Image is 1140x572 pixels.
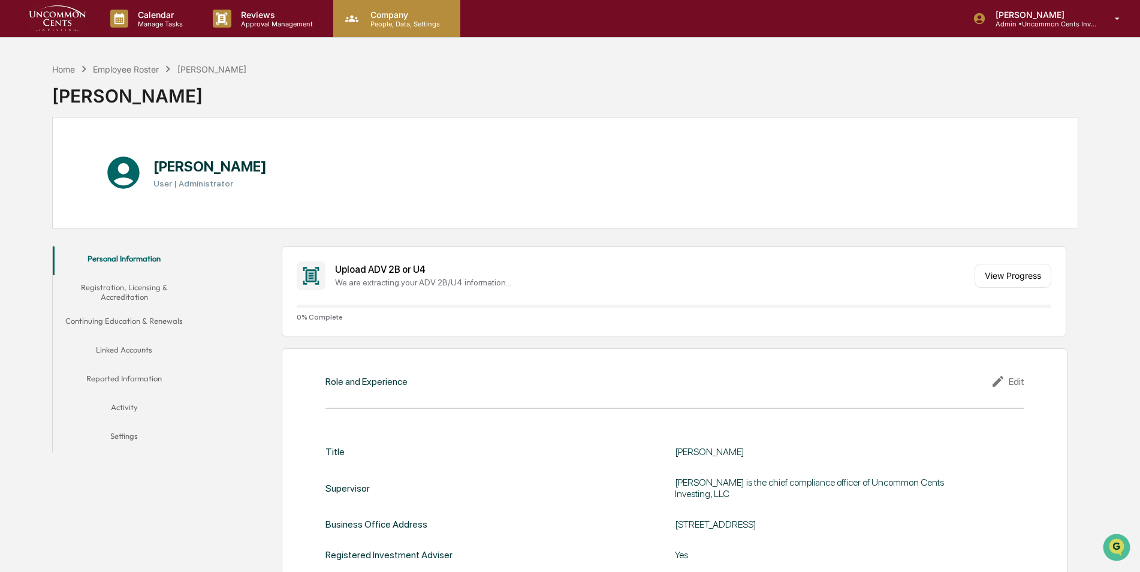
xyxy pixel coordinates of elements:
[52,76,246,107] div: [PERSON_NAME]
[24,174,76,186] span: Data Lookup
[53,246,196,453] div: secondary tabs example
[12,175,22,185] div: 🔎
[99,151,149,163] span: Attestations
[119,203,145,212] span: Pylon
[41,104,152,113] div: We're available if you need us!
[128,10,189,20] p: Calendar
[153,158,267,175] h1: [PERSON_NAME]
[53,366,196,395] button: Reported Information
[986,20,1097,28] p: Admin • Uncommon Cents Investing
[204,95,218,110] button: Start new chat
[7,146,82,168] a: 🖐️Preclearance
[24,151,77,163] span: Preclearance
[53,424,196,453] button: Settings
[361,10,446,20] p: Company
[675,519,975,530] div: [STREET_ADDRESS]
[325,477,370,499] div: Supervisor
[53,395,196,424] button: Activity
[325,446,345,457] div: Title
[991,374,1024,389] div: Edit
[335,278,969,287] div: We are extracting your ADV 2B/U4 information...
[12,25,218,44] p: How can we help?
[7,169,80,191] a: 🔎Data Lookup
[335,264,969,275] div: Upload ADV 2B or U4
[87,152,96,162] div: 🗄️
[231,10,319,20] p: Reviews
[675,549,975,561] div: Yes
[986,10,1097,20] p: [PERSON_NAME]
[231,20,319,28] p: Approval Management
[53,275,196,309] button: Registration, Licensing & Accreditation
[325,376,408,387] div: Role and Experience
[53,309,196,338] button: Continuing Education & Renewals
[82,146,153,168] a: 🗄️Attestations
[361,20,446,28] p: People, Data, Settings
[53,246,196,275] button: Personal Information
[297,313,1051,321] span: 0 % Complete
[177,64,246,74] div: [PERSON_NAME]
[53,338,196,366] button: Linked Accounts
[41,92,197,104] div: Start new chat
[325,549,453,561] div: Registered Investment Adviser
[128,20,189,28] p: Manage Tasks
[1102,532,1134,565] iframe: Open customer support
[12,92,34,113] img: 1746055101610-c473b297-6a78-478c-a979-82029cc54cd1
[153,179,267,188] h3: User | Administrator
[325,519,427,530] div: Business Office Address
[29,4,86,33] img: logo
[675,477,975,499] div: [PERSON_NAME] is the chief compliance officer of Uncommon Cents Investing, LLC
[85,203,145,212] a: Powered byPylon
[675,446,975,457] div: [PERSON_NAME]
[93,64,159,74] div: Employee Roster
[12,152,22,162] div: 🖐️
[52,64,75,74] div: Home
[975,264,1051,288] button: View Progress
